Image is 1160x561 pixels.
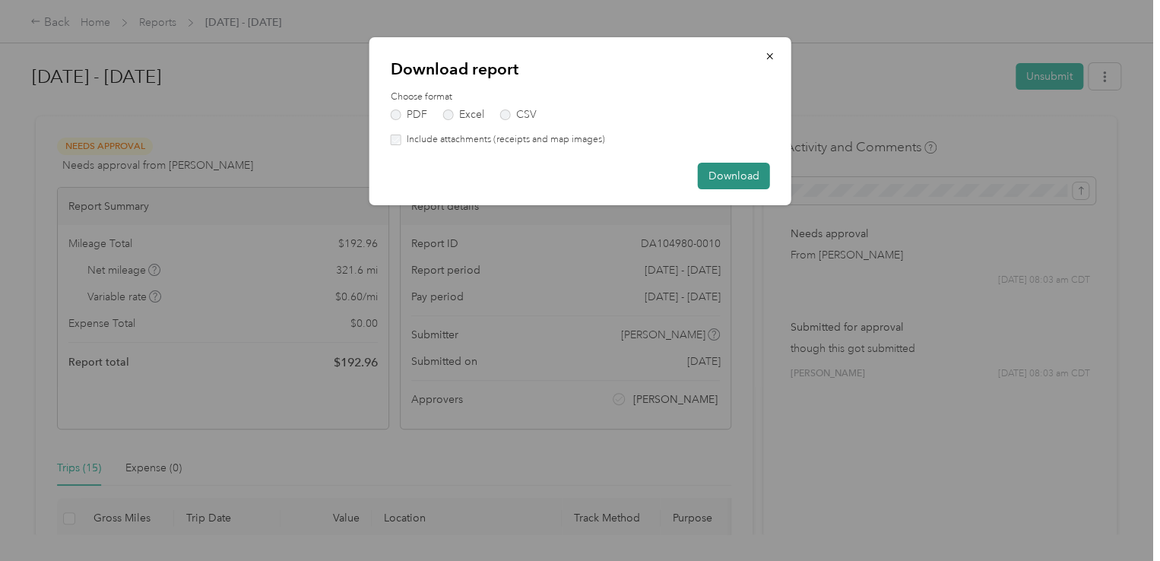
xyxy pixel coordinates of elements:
label: Choose format [391,90,770,104]
label: CSV [500,109,537,120]
iframe: Everlance-gr Chat Button Frame [1075,476,1160,561]
p: Download report [391,59,770,80]
button: Download [698,163,770,189]
label: Excel [443,109,484,120]
label: Include attachments (receipts and map images) [401,133,605,147]
label: PDF [391,109,427,120]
